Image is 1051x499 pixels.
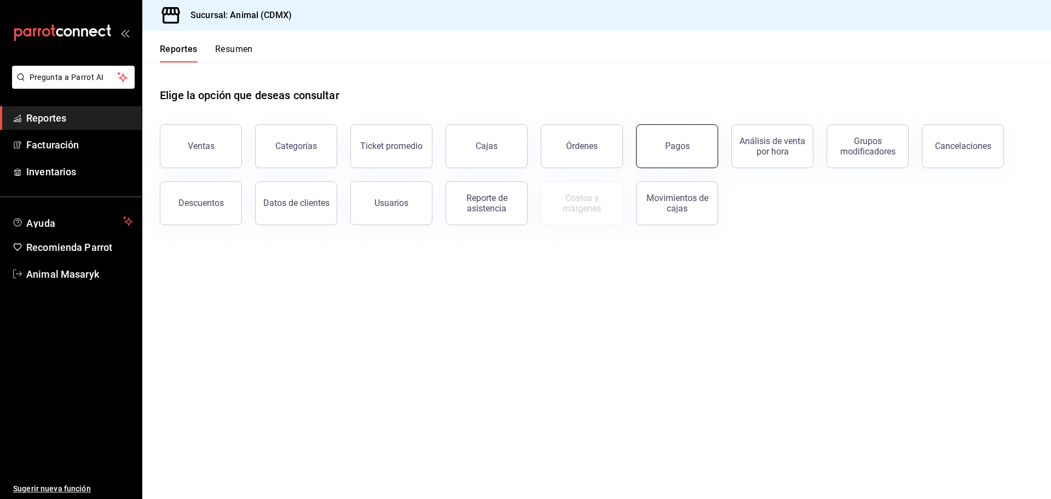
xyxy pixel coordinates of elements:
[160,124,242,168] button: Ventas
[263,198,330,208] div: Datos de clientes
[350,124,432,168] button: Ticket promedio
[26,240,133,255] span: Recomienda Parrot
[26,267,133,282] span: Animal Masaryk
[182,9,292,22] h3: Sucursal: Animal (CDMX)
[827,124,909,168] button: Grupos modificadores
[476,140,498,153] div: Cajas
[446,181,528,225] button: Reporte de asistencia
[541,124,623,168] button: Órdenes
[834,136,902,157] div: Grupos modificadores
[120,28,129,37] button: open_drawer_menu
[8,79,135,91] a: Pregunta a Parrot AI
[178,198,224,208] div: Descuentos
[12,66,135,89] button: Pregunta a Parrot AI
[643,193,711,214] div: Movimientos de cajas
[160,181,242,225] button: Descuentos
[275,141,317,151] div: Categorías
[188,141,215,151] div: Ventas
[255,181,337,225] button: Datos de clientes
[160,87,339,104] h1: Elige la opción que deseas consultar
[350,181,432,225] button: Usuarios
[731,124,813,168] button: Análisis de venta por hora
[26,137,133,152] span: Facturación
[636,124,718,168] button: Pagos
[26,111,133,125] span: Reportes
[453,193,521,214] div: Reporte de asistencia
[26,215,119,228] span: Ayuda
[935,141,991,151] div: Cancelaciones
[360,141,423,151] div: Ticket promedio
[215,44,253,62] button: Resumen
[636,181,718,225] button: Movimientos de cajas
[160,44,198,62] button: Reportes
[566,141,598,151] div: Órdenes
[374,198,408,208] div: Usuarios
[922,124,1004,168] button: Cancelaciones
[548,193,616,214] div: Costos y márgenes
[665,141,690,151] div: Pagos
[26,164,133,179] span: Inventarios
[446,124,528,168] a: Cajas
[738,136,806,157] div: Análisis de venta por hora
[30,72,118,83] span: Pregunta a Parrot AI
[13,483,133,495] span: Sugerir nueva función
[160,44,253,62] div: navigation tabs
[541,181,623,225] button: Contrata inventarios para ver este reporte
[255,124,337,168] button: Categorías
